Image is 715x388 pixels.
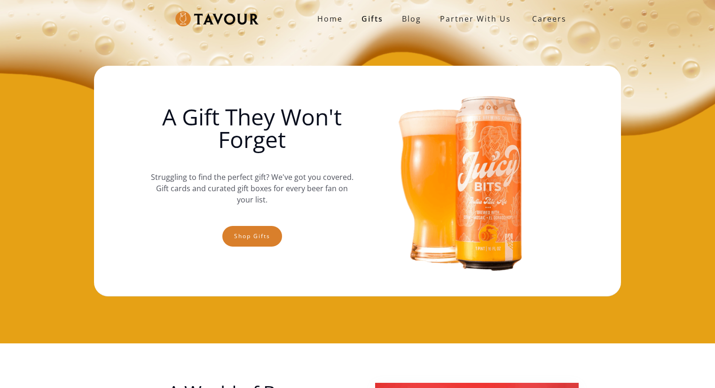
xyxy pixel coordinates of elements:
a: Careers [520,6,574,32]
strong: Home [317,14,343,24]
a: Gifts [352,9,393,28]
a: partner with us [431,9,520,28]
a: Home [308,9,352,28]
a: Blog [393,9,431,28]
h1: A Gift They Won't Forget [150,106,354,151]
p: Struggling to find the perfect gift? We've got you covered. Gift cards and curated gift boxes for... [150,162,354,215]
a: Shop gifts [222,226,282,247]
strong: Careers [532,9,566,28]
